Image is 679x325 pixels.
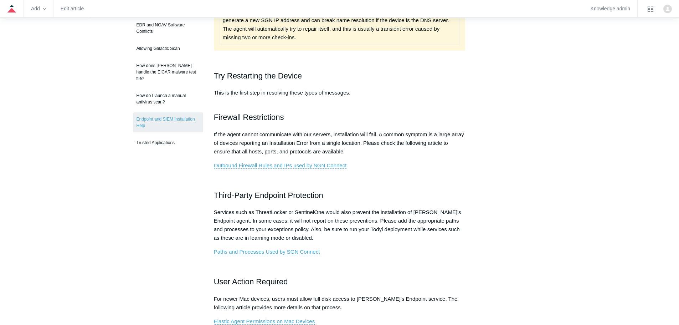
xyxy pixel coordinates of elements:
a: Allowing Galactic Scan [133,42,203,55]
a: EDR and NGAV Software Conflicts [133,18,203,38]
a: Trusted Applications [133,136,203,149]
a: Knowledge admin [591,7,630,11]
p: If the agent cannot communicate with our servers, installation will fail. A common symptom is a l... [214,130,465,156]
a: How do I launch a manual antivirus scan? [133,89,203,109]
p: This is the first step in resolving these types of messages. [214,88,465,106]
img: user avatar [663,5,672,13]
h2: Firewall Restrictions [214,111,465,123]
a: Edit article [61,7,84,11]
a: Paths and Processes Used by SGN Connect [214,249,320,255]
a: Elastic Agent Permissions on Mac Devices [214,318,315,325]
p: Services such as ThreatLocker or SentinelOne would also prevent the installation of [PERSON_NAME]... [214,208,465,242]
zd-hc-trigger: Add [31,7,46,11]
a: Outbound Firewall Rules and IPs used by SGN Connect [214,162,347,169]
td: Reinstalling the agent will generate a new SGN IP address and can break name resolution if the de... [220,4,459,45]
a: How does [PERSON_NAME] handle the EICAR malware test file? [133,59,203,85]
h2: Try Restarting the Device [214,70,465,82]
h2: Third-Party Endpoint Protection [214,189,465,202]
p: For newer Mac devices, users must allow full disk access to [PERSON_NAME]'s Endpoint service. The... [214,295,465,312]
h2: User Action Required [214,275,465,288]
zd-hc-trigger: Click your profile icon to open the profile menu [663,5,672,13]
a: Endpoint and SIEM Installation Help [133,112,203,132]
